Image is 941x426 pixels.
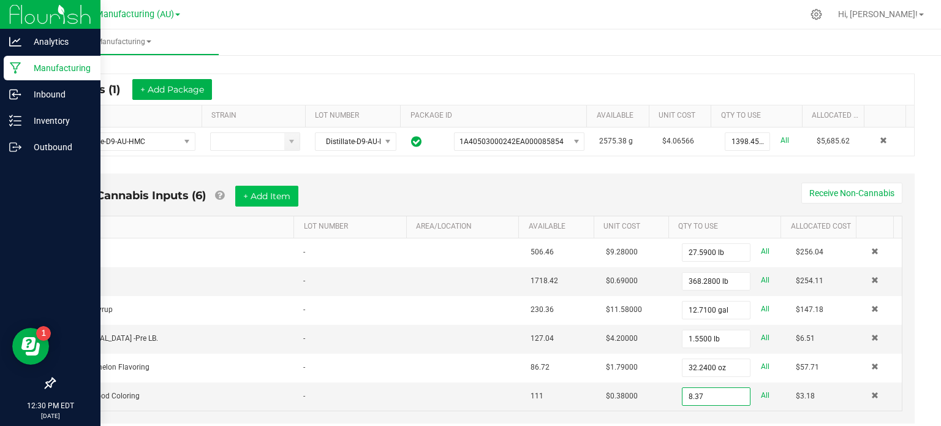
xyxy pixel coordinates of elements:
a: PACKAGE IDSortable [410,111,583,121]
span: 127.04 [531,334,554,343]
a: LOT NUMBERSortable [315,111,396,121]
a: AVAILABLESortable [529,222,589,232]
span: $4.20000 [606,334,638,343]
a: Manufacturing [29,29,219,55]
inline-svg: Outbound [9,141,21,153]
span: [MEDICAL_DATA] -Pre LB. [76,334,158,343]
span: 230.36 [531,305,554,314]
inline-svg: Inbound [9,88,21,101]
span: $147.18 [796,305,823,314]
span: 1718.42 [531,276,558,285]
p: Analytics [21,34,95,49]
span: $256.04 [796,248,823,256]
iframe: Resource center unread badge [36,326,51,341]
span: - [303,334,305,343]
span: $57.71 [796,363,819,371]
span: 2575.38 [599,137,627,145]
p: Manufacturing [21,61,95,75]
span: $5,685.62 [817,137,850,145]
a: QTY TO USESortable [721,111,798,121]
inline-svg: Inventory [9,115,21,127]
a: Allocated CostSortable [812,111,860,121]
a: Allocated CostSortable [791,222,852,232]
span: $0.38000 [606,392,638,400]
p: [DATE] [6,411,95,420]
p: Inbound [21,87,95,102]
span: 86.72 [531,363,550,371]
span: 506.46 [531,248,554,256]
p: Inventory [21,113,95,128]
a: Sortable [866,222,889,232]
a: STRAINSortable [211,111,300,121]
a: All [761,387,769,404]
span: Pink Food Coloring [76,392,140,400]
button: + Add Item [235,186,298,207]
a: All [761,243,769,260]
p: 12:30 PM EDT [6,400,95,411]
span: - [303,248,305,256]
a: All [761,330,769,346]
a: QTY TO USESortable [678,222,776,232]
inline-svg: Analytics [9,36,21,48]
span: $6.51 [796,334,815,343]
span: g [629,137,633,145]
span: Hi, [PERSON_NAME]! [838,9,918,19]
span: $11.58000 [606,305,642,314]
a: All [761,301,769,318]
span: Manufacturing [29,37,219,47]
a: LOT NUMBERSortable [304,222,402,232]
span: $3.18 [796,392,815,400]
button: + Add Package [132,79,212,100]
span: $254.11 [796,276,823,285]
span: - [303,305,305,314]
span: 1A40503000242EA000085854 [459,137,564,146]
span: Distillate-D9-AU-HMC [64,133,180,150]
a: Add Non-Cannabis items that were also consumed in the run (e.g. gloves and packaging); Also add N... [215,189,224,202]
a: AREA/LOCATIONSortable [416,222,514,232]
span: Non-Cannabis Inputs (6) [68,189,206,202]
span: - [303,363,305,371]
span: $9.28000 [606,248,638,256]
a: All [761,359,769,375]
a: AVAILABLESortable [597,111,644,121]
iframe: Resource center [12,328,49,365]
span: In Sync [411,134,421,149]
button: Receive Non-Cannabis [801,183,902,203]
span: $0.69000 [606,276,638,285]
inline-svg: Manufacturing [9,62,21,74]
span: 111 [531,392,543,400]
a: ITEMSortable [66,111,197,121]
a: All [780,132,789,149]
span: $1.79000 [606,363,638,371]
span: Stash Manufacturing (AU) [70,9,174,20]
a: Unit CostSortable [603,222,664,232]
div: Manage settings [809,9,824,20]
span: Distillate-D9-AU-HMC-5.14.2025 [316,133,380,150]
span: $4.06566 [662,137,694,145]
span: Inputs (1) [69,83,132,96]
a: ITEMSortable [78,222,289,232]
span: Watermelon Flavoring [76,363,149,371]
a: All [761,272,769,289]
span: - [303,392,305,400]
a: Sortable [874,111,901,121]
a: Unit CostSortable [659,111,706,121]
p: Outbound [21,140,95,154]
span: - [303,276,305,285]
